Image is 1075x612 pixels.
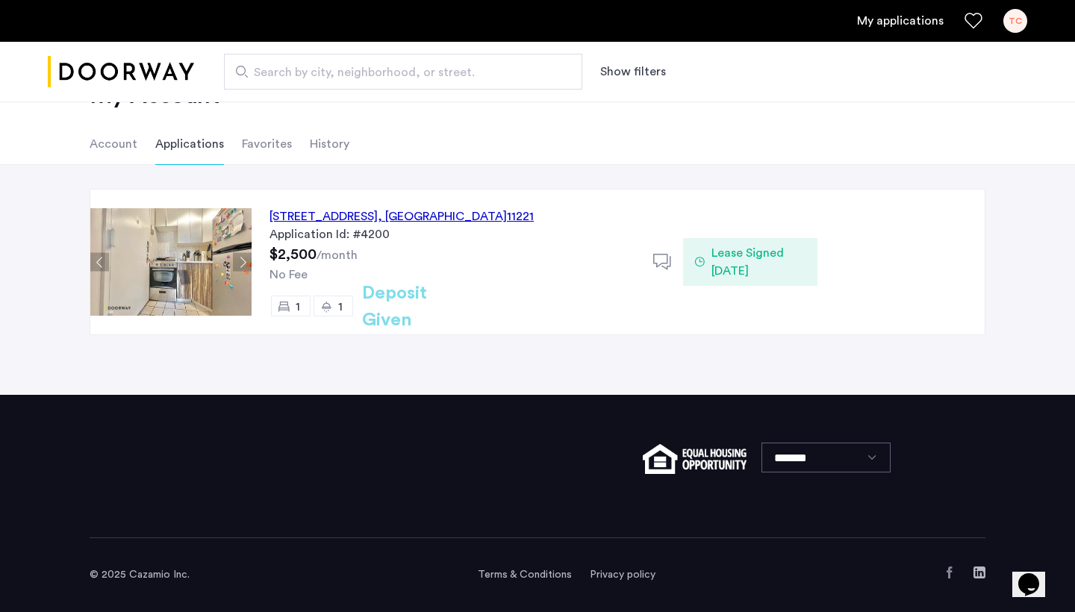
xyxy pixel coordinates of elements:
[48,44,194,100] img: logo
[590,567,655,582] a: Privacy policy
[944,566,956,578] a: Facebook
[48,44,194,100] a: Cazamio logo
[224,54,582,90] input: Apartment Search
[269,207,534,225] div: [STREET_ADDRESS] 11221
[90,123,137,165] li: Account
[1003,9,1027,33] div: TC
[155,123,224,165] li: Applications
[269,225,635,243] div: Application Id: #4200
[90,569,190,580] span: © 2025 Cazamio Inc.
[233,253,252,272] button: Next apartment
[965,12,982,30] a: Favorites
[600,63,666,81] button: Show or hide filters
[269,247,317,262] span: $2,500
[711,244,806,280] span: Lease Signed [DATE]
[254,63,540,81] span: Search by city, neighborhood, or street.
[973,566,985,578] a: LinkedIn
[761,443,891,472] select: Language select
[296,301,300,313] span: 1
[643,444,747,474] img: equal-housing.png
[1012,552,1060,597] iframe: chat widget
[90,253,109,272] button: Previous apartment
[310,123,349,165] li: History
[90,208,252,316] img: Apartment photo
[857,12,944,30] a: My application
[338,301,343,313] span: 1
[317,249,358,261] sub: /month
[269,269,308,281] span: No Fee
[362,280,481,334] h2: Deposit Given
[378,210,507,222] span: , [GEOGRAPHIC_DATA]
[242,123,292,165] li: Favorites
[478,567,572,582] a: Terms and conditions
